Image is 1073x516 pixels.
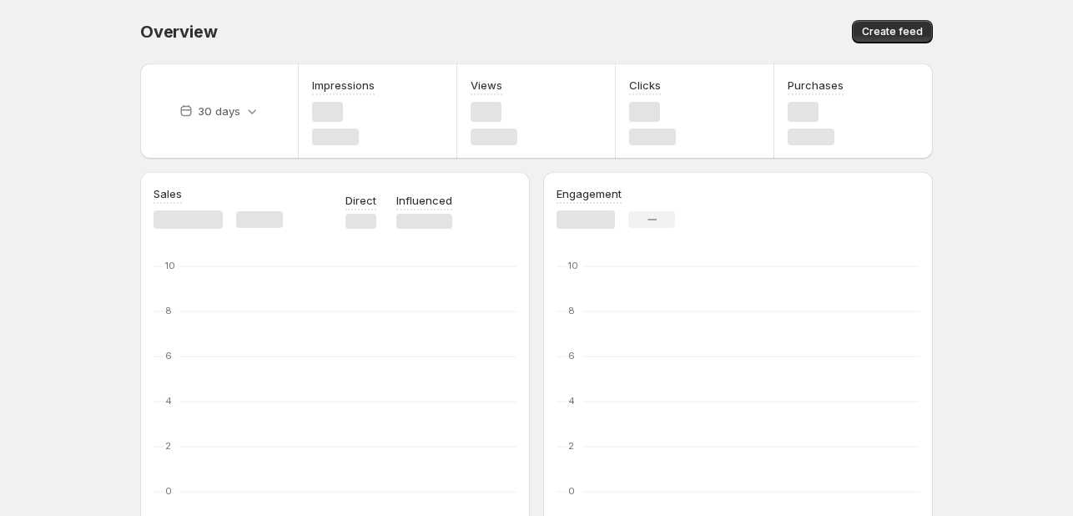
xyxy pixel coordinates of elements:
h3: Purchases [788,77,844,94]
text: 0 [568,485,575,497]
text: 8 [568,305,575,316]
text: 2 [165,440,171,452]
text: 8 [165,305,172,316]
span: Create feed [862,25,923,38]
text: 10 [568,260,578,271]
p: 30 days [198,103,240,119]
h3: Clicks [629,77,661,94]
h3: Sales [154,185,182,202]
text: 6 [568,350,575,362]
h3: Engagement [557,185,622,202]
h3: Views [471,77,502,94]
text: 2 [568,440,574,452]
span: Overview [140,22,217,42]
text: 6 [165,350,172,362]
text: 10 [165,260,175,271]
text: 0 [165,485,172,497]
h3: Impressions [312,77,375,94]
p: Direct [345,192,376,209]
p: Influenced [396,192,452,209]
text: 4 [568,395,575,407]
button: Create feed [852,20,933,43]
text: 4 [165,395,172,407]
